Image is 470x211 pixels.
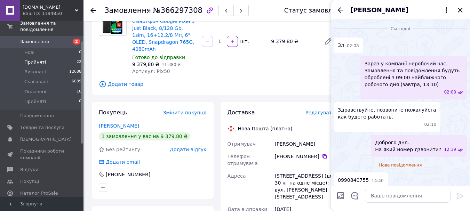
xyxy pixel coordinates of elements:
span: 0 [79,98,81,105]
img: Смартфон Google Pixel 5 Just Black, 8/128 Gb, 1sim, 16+12.2/8 Мп, 6" OLED, Snapdragon 765G, 4080mAh [99,9,126,34]
span: 02:08 12.10.2025 [347,43,359,49]
span: [DEMOGRAPHIC_DATA] [20,136,72,143]
span: Покупець [99,109,127,116]
button: [PERSON_NAME] [350,6,451,15]
a: Смартфон Google Pixel 5 Just Black, 8/128 Gb, 1sim, 16+12.2/8 Мп, 6" OLED, Snapdragon 765G, 4080mAh [132,18,195,52]
a: [PERSON_NAME] [99,123,139,129]
span: Нові [24,49,34,56]
span: Артикул: Pix50 [132,68,170,74]
span: Товари та послуги [20,124,64,131]
span: Редагувати [305,110,335,115]
span: Додати товар [99,80,335,88]
div: [PHONE_NUMBER] [105,171,151,178]
span: 6089 [72,79,81,85]
span: 02:08 12.10.2025 [444,89,456,95]
span: Готово до відправки [132,55,185,60]
span: Прийняті [24,59,46,65]
span: 10 [77,89,81,95]
span: Замовлення [104,6,151,15]
span: Отримувач [228,141,256,147]
span: Телефон отримувача [228,154,258,166]
a: Редагувати [321,34,335,48]
span: Здравствуйте, позвоните пожалуйста как будете работать, [338,106,436,120]
div: [PERSON_NAME] [273,138,336,150]
span: Замовлення [20,39,49,45]
span: Виконані [24,69,46,75]
span: 11 380 ₴ [162,62,181,67]
span: Сьогодні [388,26,413,32]
button: Назад [336,6,345,14]
span: Каталог ProSale [20,190,58,196]
span: Повідомлення [20,113,54,119]
span: Tehnolyuks.com.ua [23,4,75,10]
span: 02:10 12.10.2025 [424,122,437,128]
div: шт. [239,38,250,45]
span: 9 379,80 ₴ [132,62,159,67]
span: 12688 [69,69,81,75]
span: 2 [73,39,80,44]
span: [PERSON_NAME] [350,6,408,15]
span: Прийняті [24,98,46,105]
span: Доставка [228,109,255,116]
span: 14:40 12.10.2025 [372,178,384,184]
span: Додати відгук [170,147,206,152]
div: 12.10.2025 [334,25,467,32]
span: Скасовані [24,79,48,85]
span: Адреса [228,173,246,179]
span: 22 [77,59,81,65]
span: Зл [338,42,344,49]
span: 0990840755 [338,177,369,184]
span: №366297308 [153,6,202,15]
span: 12:19 12.10.2025 [444,147,456,153]
span: Доброго дня. На який номер дзвонити? [375,139,441,153]
div: 1 замовлення у вас на 9 379,80 ₴ [99,132,190,140]
span: Показники роботи компанії [20,148,64,161]
span: 0 [79,49,81,56]
button: Закрити [456,6,464,14]
div: Додати email [105,159,141,165]
div: Статус замовлення [284,7,348,14]
span: Змінити покупця [163,110,207,115]
div: Додати email [98,159,141,165]
span: Замовлення та повідомлення [20,20,83,33]
span: Оплачені [24,89,46,95]
span: Відгуки [20,167,38,173]
span: Зараз у компанії неробочий час. Замовлення та повідомлення будуть оброблені з 09:00 найближчого р... [365,60,463,88]
div: [PHONE_NUMBER] [275,153,335,160]
div: Повернутися назад [90,7,96,14]
span: Покупці [20,178,39,185]
div: 9 379.80 ₴ [268,36,318,46]
button: Відкрити шаблони відповідей [350,191,359,200]
div: Нова Пошта (платна) [236,125,294,132]
div: [STREET_ADDRESS] (до 30 кг на одне місце): вул. [PERSON_NAME][STREET_ADDRESS] [273,170,336,203]
div: Ваш ID: 1194850 [23,10,83,17]
span: Нове повідомлення [376,162,425,168]
span: Без рейтингу [106,147,140,152]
